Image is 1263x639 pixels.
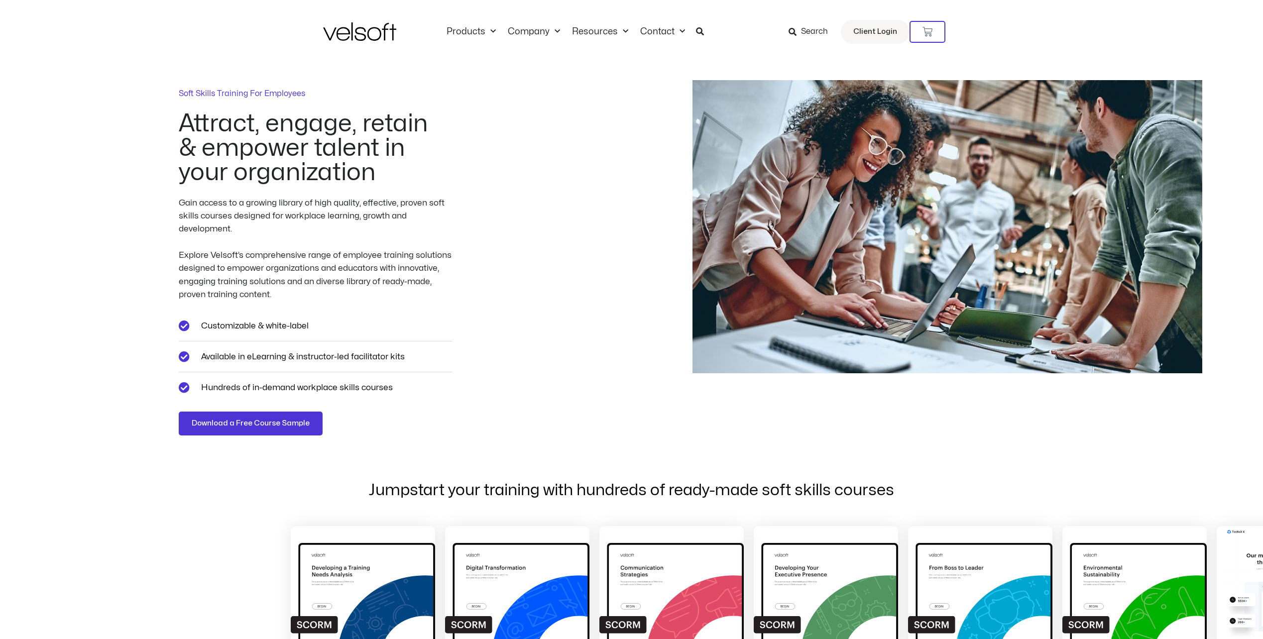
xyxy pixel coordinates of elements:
a: ContactMenu Toggle [634,26,691,37]
a: ResourcesMenu Toggle [566,26,634,37]
h2: Jumpstart your training with hundreds of ready-made soft skills courses [344,480,920,501]
a: CompanyMenu Toggle [502,26,566,37]
a: ProductsMenu Toggle [441,26,502,37]
a: Client Login [841,20,910,44]
div: Gain access to a growing library of high quality, effective, proven soft skills courses designed ... [179,197,453,236]
img: Employees collaborating and training [692,80,1202,373]
span: Search [801,25,828,38]
nav: Menu [441,26,691,37]
span: Client Login [853,25,897,38]
span: Customizable & white-label [199,319,309,332]
a: Search [789,23,835,40]
span: Available in eLearning & instructor-led facilitator kits [199,350,405,363]
p: Soft Skills Training For Employees [179,88,453,100]
img: Velsoft Training Materials [323,22,396,41]
div: Explore Velsoft’s comprehensive range of employee training solutions designed to empower organiza... [179,249,453,301]
a: Download a Free Course Sample [179,412,323,435]
span: Download a Free Course Sample [192,418,310,429]
h2: Attract, engage, retain & empower talent in your organization [179,111,449,185]
span: Hundreds of in-demand workplace skills courses [199,381,393,394]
